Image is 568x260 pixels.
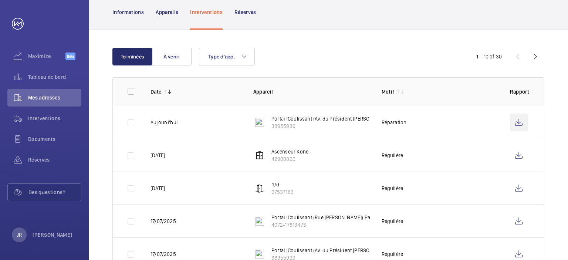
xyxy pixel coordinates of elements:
p: Aujourd'hui [151,119,178,126]
span: Maximize [28,53,65,60]
p: Réserves [234,9,256,16]
p: Ascenseur Kone [271,148,309,155]
p: Interventions [190,9,223,16]
p: Appareils [156,9,178,16]
span: Documents [28,135,81,143]
img: automatic_door.svg [255,184,264,193]
p: Régulière [382,217,403,225]
img: sliding_gate.svg [255,250,264,259]
p: Portail Coulissant (Av. du Président [PERSON_NAME]) Parking arrière [271,247,427,254]
p: Régulière [382,152,403,159]
p: Régulière [382,185,403,192]
p: [DATE] [151,185,165,192]
p: Réparation [382,119,407,126]
p: 4072-17813473 [271,221,382,229]
img: sliding_gate.svg [255,217,264,226]
p: n/d [271,181,294,188]
button: À venir [152,48,192,65]
p: Motif [382,88,395,95]
p: 42900890 [271,155,309,163]
p: Date [151,88,161,95]
p: [DATE] [151,152,165,159]
p: Régulière [382,250,403,258]
img: sliding_gate.svg [255,118,264,127]
span: Interventions [28,115,81,122]
p: Rapport [510,88,529,95]
span: Mes adresses [28,94,81,101]
p: [PERSON_NAME] [33,231,72,239]
button: Terminées [112,48,152,65]
span: Type d'app. [208,54,235,60]
div: 1 – 10 of 30 [476,53,502,60]
p: 17/07/2025 [151,217,176,225]
p: 97537183 [271,188,294,196]
span: Réserves [28,156,81,163]
p: 38955939 [271,122,427,130]
span: Des questions? [28,189,81,196]
span: Tableau de bord [28,73,81,81]
p: Portail Coulissant (Av. du Président [PERSON_NAME]) Parking arrière [271,115,427,122]
img: elevator.svg [255,151,264,160]
span: Beta [65,53,75,60]
p: 17/07/2025 [151,250,176,258]
p: Appareil [253,88,370,95]
p: JR [17,231,22,239]
p: Informations [112,9,144,16]
p: Portail Coulissant (Rue [PERSON_NAME]) Parking [271,214,382,221]
button: Type d'app. [199,48,255,65]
